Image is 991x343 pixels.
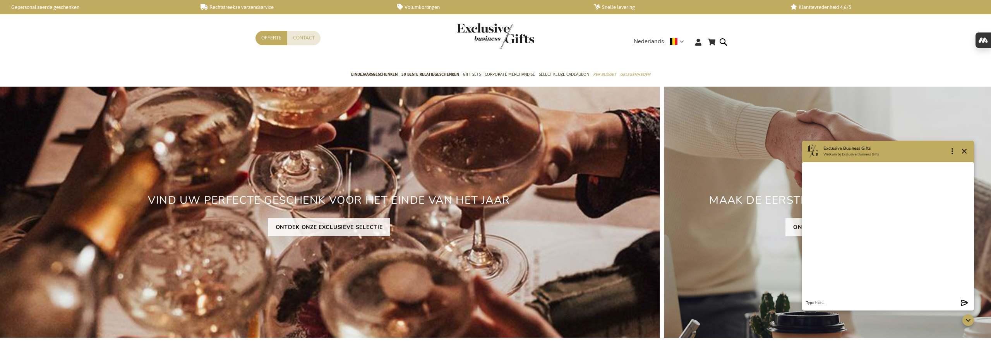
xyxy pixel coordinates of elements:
[594,4,778,10] a: Snelle levering
[463,65,481,85] a: Gift Sets
[463,70,481,78] span: Gift Sets
[485,65,535,85] a: Corporate Merchandise
[785,218,871,236] a: ONBOARDING CADEAUS
[634,37,689,46] div: Nederlands
[539,65,589,85] a: Select Keuze Cadeaubon
[201,4,385,10] a: Rechtstreekse verzendservice
[457,23,534,49] img: Exclusive Business gifts logo
[255,31,287,45] a: Offerte
[485,70,535,78] span: Corporate Merchandise
[287,31,321,45] a: Contact
[634,37,664,46] span: Nederlands
[593,65,616,85] a: Per Budget
[397,4,581,10] a: Volumkortingen
[351,65,398,85] a: Eindejaarsgeschenken
[268,218,391,236] a: ONTDEK ONZE EXCLUSIEVE SELECTIE
[539,70,589,78] span: Select Keuze Cadeaubon
[620,65,650,85] a: Gelegenheden
[401,65,459,85] a: 50 beste relatiegeschenken
[620,70,650,78] span: Gelegenheden
[790,4,975,10] a: Klanttevredenheid 4,6/5
[401,70,459,78] span: 50 beste relatiegeschenken
[4,4,188,10] a: Gepersonaliseerde geschenken
[351,70,398,78] span: Eindejaarsgeschenken
[457,23,495,49] a: store logo
[593,70,616,78] span: Per Budget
